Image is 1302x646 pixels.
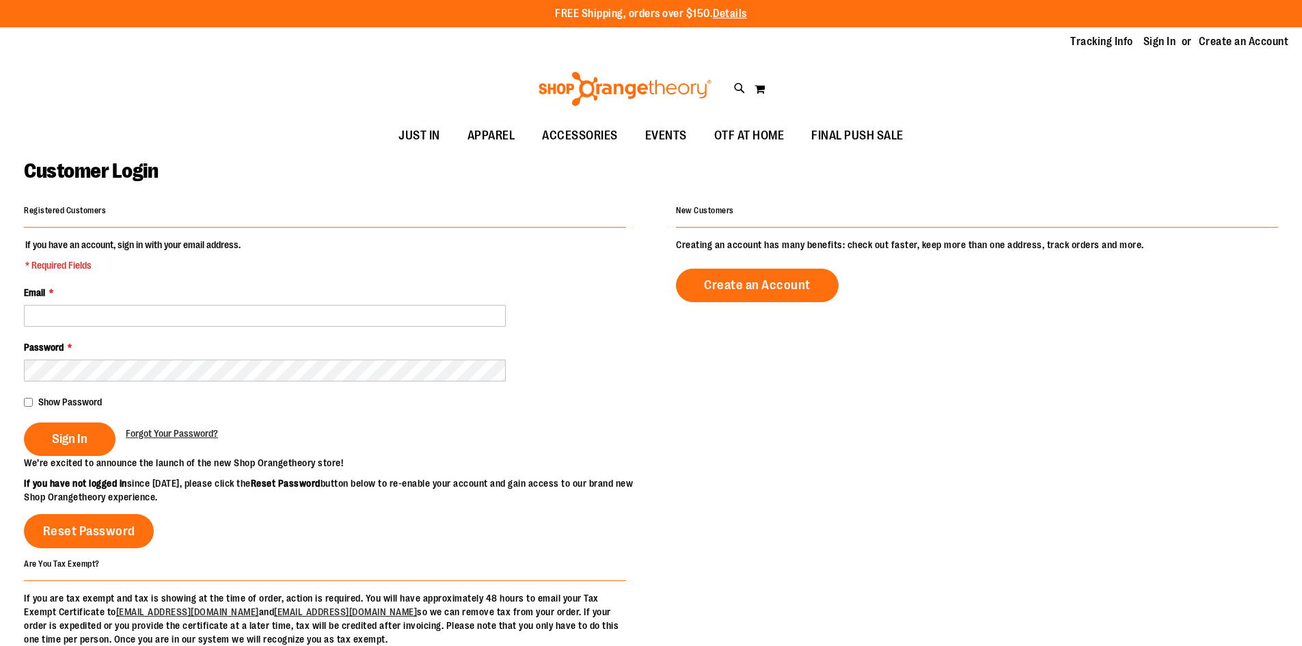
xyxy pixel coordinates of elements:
[714,120,785,151] span: OTF AT HOME
[676,238,1278,252] p: Creating an account has many benefits: check out faster, keep more than one address, track orders...
[24,238,242,272] legend: If you have an account, sign in with your email address.
[24,478,127,489] strong: If you have not logged in
[251,478,321,489] strong: Reset Password
[38,396,102,407] span: Show Password
[43,524,135,539] span: Reset Password
[274,606,417,617] a: [EMAIL_ADDRESS][DOMAIN_NAME]
[398,120,440,151] span: JUST IN
[24,287,45,298] span: Email
[542,120,618,151] span: ACCESSORIES
[24,422,116,456] button: Sign In
[537,72,714,106] img: Shop Orangetheory
[467,120,515,151] span: APPAREL
[1199,34,1289,49] a: Create an Account
[676,269,839,302] a: Create an Account
[24,206,106,215] strong: Registered Customers
[24,476,651,504] p: since [DATE], please click the button below to re-enable your account and gain access to our bran...
[24,514,154,548] a: Reset Password
[811,120,904,151] span: FINAL PUSH SALE
[24,591,626,646] p: If you are tax exempt and tax is showing at the time of order, action is required. You will have ...
[676,206,734,215] strong: New Customers
[24,342,64,353] span: Password
[116,606,259,617] a: [EMAIL_ADDRESS][DOMAIN_NAME]
[1070,34,1133,49] a: Tracking Info
[645,120,687,151] span: EVENTS
[1143,34,1176,49] a: Sign In
[24,159,158,183] span: Customer Login
[555,6,747,22] p: FREE Shipping, orders over $150.
[704,278,811,293] span: Create an Account
[52,431,87,446] span: Sign In
[126,428,218,439] span: Forgot Your Password?
[126,427,218,440] a: Forgot Your Password?
[713,8,747,20] a: Details
[25,258,241,272] span: * Required Fields
[24,558,100,568] strong: Are You Tax Exempt?
[24,456,651,470] p: We’re excited to announce the launch of the new Shop Orangetheory store!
